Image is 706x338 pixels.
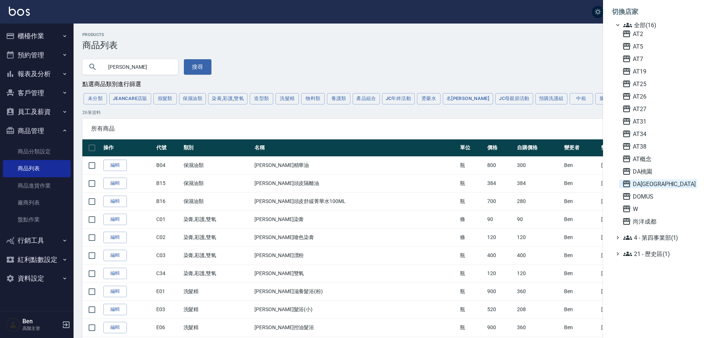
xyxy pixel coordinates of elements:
span: DOMUS [622,192,694,201]
span: AT概念 [622,154,694,163]
li: 切換店家 [612,3,697,21]
span: AT25 [622,79,694,88]
span: 4 - 第四事業部(1) [623,233,694,242]
span: AT34 [622,129,694,138]
span: AT7 [622,54,694,63]
span: 全部(16) [623,21,694,29]
span: AT27 [622,104,694,113]
span: W [622,204,694,213]
span: AT31 [622,117,694,126]
span: DA桃園 [622,167,694,176]
span: AT19 [622,67,694,76]
span: AT26 [622,92,694,101]
span: AT5 [622,42,694,51]
span: AT2 [622,29,694,38]
span: 尚洋成都 [622,217,694,226]
span: AT38 [622,142,694,151]
span: DA[GEOGRAPHIC_DATA] [622,179,694,188]
span: 21 - 歷史區(1) [623,249,694,258]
